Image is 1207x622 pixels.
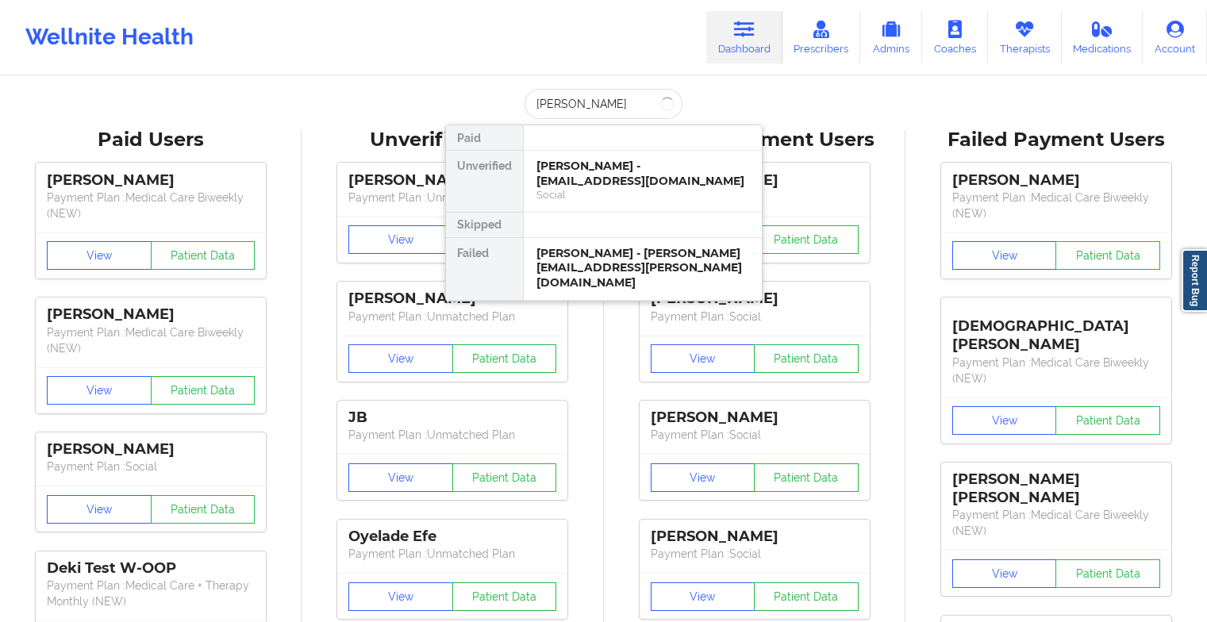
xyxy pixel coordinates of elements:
[47,305,255,324] div: [PERSON_NAME]
[47,324,255,356] p: Payment Plan : Medical Care Biweekly (NEW)
[1182,249,1207,312] a: Report Bug
[651,409,859,427] div: [PERSON_NAME]
[1055,559,1160,588] button: Patient Data
[651,344,755,373] button: View
[47,559,255,578] div: Deki Test W-OOP
[348,427,556,443] p: Payment Plan : Unmatched Plan
[754,344,859,373] button: Patient Data
[446,151,523,213] div: Unverified
[151,495,256,524] button: Patient Data
[754,582,859,611] button: Patient Data
[348,225,453,254] button: View
[860,11,922,63] a: Admins
[952,470,1160,507] div: [PERSON_NAME] [PERSON_NAME]
[754,225,859,254] button: Patient Data
[452,463,557,492] button: Patient Data
[952,507,1160,539] p: Payment Plan : Medical Care Biweekly (NEW)
[952,559,1057,588] button: View
[952,190,1160,221] p: Payment Plan : Medical Care Biweekly (NEW)
[651,463,755,492] button: View
[1143,11,1207,63] a: Account
[754,463,859,492] button: Patient Data
[651,528,859,546] div: [PERSON_NAME]
[348,528,556,546] div: Oyelade Efe
[952,355,1160,386] p: Payment Plan : Medical Care Biweekly (NEW)
[536,188,749,202] div: Social
[313,128,592,152] div: Unverified Users
[952,406,1057,435] button: View
[446,125,523,151] div: Paid
[782,11,861,63] a: Prescribers
[952,305,1160,354] div: [DEMOGRAPHIC_DATA][PERSON_NAME]
[651,309,859,324] p: Payment Plan : Social
[47,171,255,190] div: [PERSON_NAME]
[47,376,152,405] button: View
[47,459,255,474] p: Payment Plan : Social
[47,440,255,459] div: [PERSON_NAME]
[988,11,1062,63] a: Therapists
[47,241,152,270] button: View
[47,190,255,221] p: Payment Plan : Medical Care Biweekly (NEW)
[446,238,523,301] div: Failed
[446,213,523,238] div: Skipped
[1055,406,1160,435] button: Patient Data
[452,582,557,611] button: Patient Data
[651,546,859,562] p: Payment Plan : Social
[47,578,255,609] p: Payment Plan : Medical Care + Therapy Monthly (NEW)
[536,246,749,290] div: [PERSON_NAME] - [PERSON_NAME][EMAIL_ADDRESS][PERSON_NAME][DOMAIN_NAME]
[348,409,556,427] div: JB
[651,582,755,611] button: View
[917,128,1196,152] div: Failed Payment Users
[348,190,556,205] p: Payment Plan : Unmatched Plan
[452,344,557,373] button: Patient Data
[348,290,556,308] div: [PERSON_NAME]
[47,495,152,524] button: View
[348,309,556,324] p: Payment Plan : Unmatched Plan
[348,582,453,611] button: View
[536,159,749,188] div: [PERSON_NAME] - [EMAIL_ADDRESS][DOMAIN_NAME]
[348,546,556,562] p: Payment Plan : Unmatched Plan
[1055,241,1160,270] button: Patient Data
[706,11,782,63] a: Dashboard
[11,128,290,152] div: Paid Users
[348,171,556,190] div: [PERSON_NAME]
[922,11,988,63] a: Coaches
[1062,11,1144,63] a: Medications
[348,463,453,492] button: View
[151,241,256,270] button: Patient Data
[952,171,1160,190] div: [PERSON_NAME]
[952,241,1057,270] button: View
[651,427,859,443] p: Payment Plan : Social
[348,344,453,373] button: View
[151,376,256,405] button: Patient Data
